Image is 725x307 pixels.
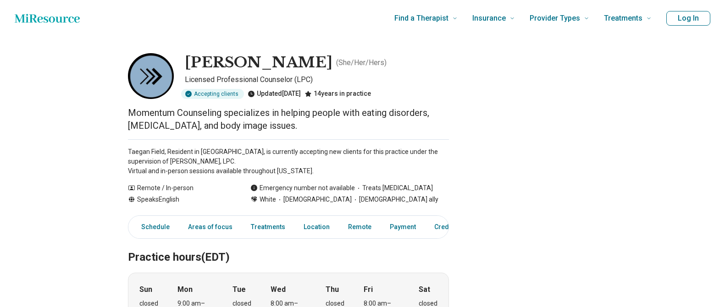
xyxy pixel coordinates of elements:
[343,218,377,236] a: Remote
[260,195,276,204] span: White
[232,284,246,295] strong: Tue
[304,89,371,99] div: 14 years in practice
[128,53,174,99] img: Mary Feamster, Licensed Professional Counselor (LPC)
[298,218,335,236] a: Location
[248,89,301,99] div: Updated [DATE]
[128,147,449,176] p: Taegan Field, Resident in [GEOGRAPHIC_DATA], is currently accepting new clients for this practice...
[128,195,232,204] div: Speaks English
[128,183,232,193] div: Remote / In-person
[128,106,449,132] p: Momentum Counseling specializes in helping people with eating disorders, [MEDICAL_DATA], and body...
[181,89,244,99] div: Accepting clients
[245,218,291,236] a: Treatments
[271,284,286,295] strong: Wed
[185,53,332,72] h1: [PERSON_NAME]
[326,284,339,295] strong: Thu
[336,57,387,68] p: ( She/Her/Hers )
[15,9,80,27] a: Home page
[177,284,193,295] strong: Mon
[604,12,642,25] span: Treatments
[185,74,449,85] p: Licensed Professional Counselor (LPC)
[394,12,448,25] span: Find a Therapist
[419,284,430,295] strong: Sat
[128,228,449,265] h2: Practice hours (EDT)
[666,11,710,26] button: Log In
[364,284,373,295] strong: Fri
[139,284,152,295] strong: Sun
[530,12,580,25] span: Provider Types
[250,183,355,193] div: Emergency number not available
[183,218,238,236] a: Areas of focus
[276,195,352,204] span: [DEMOGRAPHIC_DATA]
[130,218,175,236] a: Schedule
[352,195,438,204] span: [DEMOGRAPHIC_DATA] ally
[384,218,421,236] a: Payment
[355,183,433,193] span: Treats [MEDICAL_DATA]
[472,12,506,25] span: Insurance
[429,218,475,236] a: Credentials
